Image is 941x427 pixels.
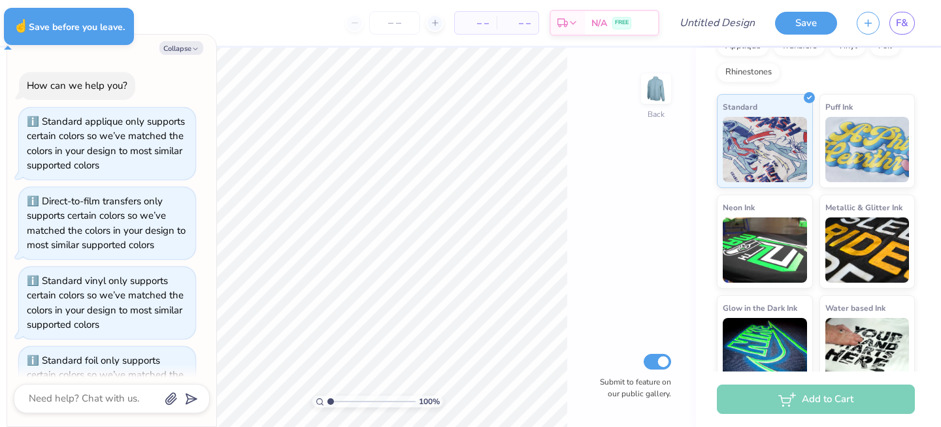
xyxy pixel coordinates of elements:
[593,376,671,400] label: Submit to feature on our public gallery.
[723,200,755,214] span: Neon Ink
[159,41,203,55] button: Collapse
[591,16,607,30] span: N/A
[723,117,807,182] img: Standard
[27,79,127,92] div: How can we help you?
[889,12,915,35] a: F&
[27,354,184,411] div: Standard foil only supports certain colors so we’ve matched the colors in your design to most sim...
[419,396,440,407] span: 100 %
[369,11,420,35] input: – –
[825,117,910,182] img: Puff Ink
[615,18,629,27] span: FREE
[896,16,908,31] span: F&
[825,217,910,283] img: Metallic & Glitter Ink
[717,63,780,82] div: Rhinestones
[775,12,837,35] button: Save
[723,318,807,383] img: Glow in the Dark Ink
[27,195,186,252] div: Direct-to-film transfers only supports certain colors so we’ve matched the colors in your design ...
[825,318,910,383] img: Water based Ink
[669,10,765,36] input: Untitled Design
[504,16,531,30] span: – –
[825,301,885,315] span: Water based Ink
[825,200,902,214] span: Metallic & Glitter Ink
[723,217,807,283] img: Neon Ink
[825,100,853,114] span: Puff Ink
[463,16,489,30] span: – –
[723,301,797,315] span: Glow in the Dark Ink
[27,274,184,332] div: Standard vinyl only supports certain colors so we’ve matched the colors in your design to most si...
[723,100,757,114] span: Standard
[643,76,669,102] img: Back
[648,108,665,120] div: Back
[27,115,185,172] div: Standard applique only supports certain colors so we’ve matched the colors in your design to most...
